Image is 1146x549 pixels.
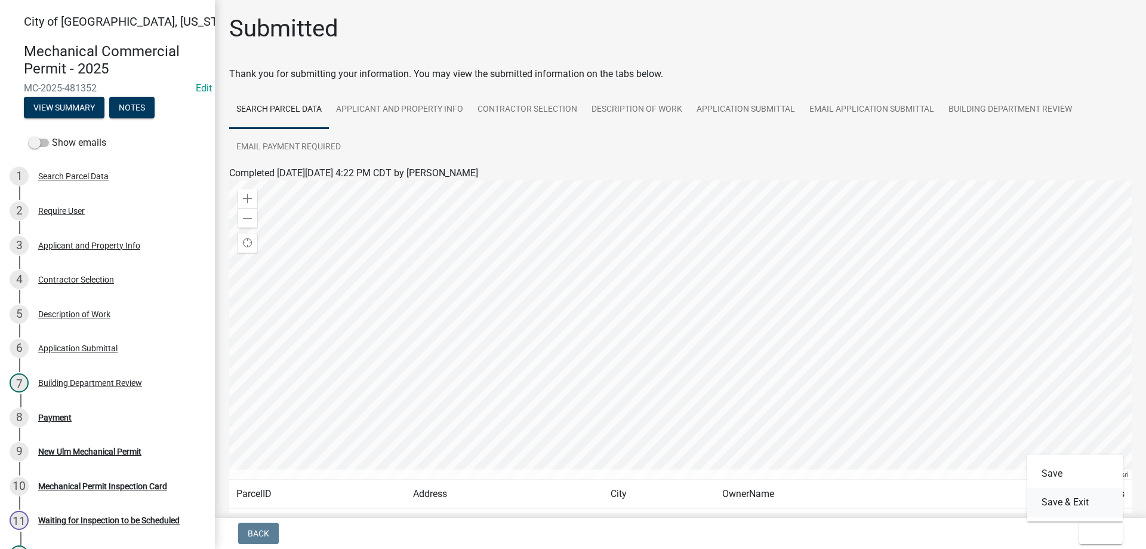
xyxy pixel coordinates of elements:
div: 7 [10,373,29,392]
button: Back [238,523,279,544]
div: Exit [1027,455,1123,522]
div: Contractor Selection [38,275,114,284]
div: Application Submittal [38,344,118,352]
td: CONVENIENCE MERCHANDISING LLC [715,509,1056,538]
div: 4 [10,270,29,289]
a: Email Application Submittal [802,91,941,129]
a: Contractor Selection [470,91,584,129]
div: Description of Work [38,310,110,318]
div: 3 [10,236,29,255]
wm-modal-confirm: Edit Application Number [196,82,212,94]
div: 5 [10,305,29,324]
button: Save & Exit [1027,488,1123,517]
td: City [603,480,715,509]
div: 8 [10,408,29,427]
a: Application Submittal [689,91,802,129]
button: Exit [1079,523,1123,544]
label: Show emails [29,136,106,150]
button: Save [1027,459,1123,488]
div: Building Department Review [38,379,142,387]
div: Find my location [238,234,257,253]
div: Require User [38,207,85,215]
div: Zoom in [238,189,257,208]
button: Notes [109,97,155,118]
a: Applicant and Property Info [329,91,470,129]
h4: Mechanical Commercial Permit - 2025 [24,43,205,78]
td: ParcelID [229,480,406,509]
div: 2 [10,201,29,220]
a: Search Parcel Data [229,91,329,129]
span: Back [248,529,269,538]
a: Esri [1117,470,1129,479]
wm-modal-confirm: Summary [24,103,104,113]
span: Completed [DATE][DATE] 4:22 PM CDT by [PERSON_NAME] [229,167,478,179]
div: 10 [10,477,29,496]
a: Building Department Review [941,91,1079,129]
div: Applicant and Property Info [38,241,140,250]
a: Description of Work [584,91,689,129]
div: Mechanical Permit Inspection Card [38,482,167,490]
div: Payment [38,413,72,422]
button: View Summary [24,97,104,118]
h1: Submitted [229,14,338,43]
span: City of [GEOGRAPHIC_DATA], [US_STATE] [24,14,241,29]
div: 9 [10,442,29,461]
div: 6 [10,339,29,358]
div: Thank you for submitting your information. You may view the submitted information on the tabs below. [229,67,1132,81]
a: Edit [196,82,212,94]
div: Search Parcel Data [38,172,109,180]
wm-modal-confirm: Notes [109,103,155,113]
div: Zoom out [238,208,257,228]
td: NEW ULM [603,509,715,538]
div: 11 [10,511,29,530]
div: New Ulm Mechanical Permit [38,447,141,456]
div: 1 [10,167,29,186]
td: [STREET_ADDRESS] [406,509,603,538]
td: 00100208008080 [229,509,406,538]
div: Waiting for Inspection to be Scheduled [38,516,180,525]
span: MC-2025-481352 [24,82,191,94]
span: Exit [1089,529,1106,538]
a: Email Payment Required [229,128,348,167]
td: OwnerName [715,480,1056,509]
td: Address [406,480,603,509]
